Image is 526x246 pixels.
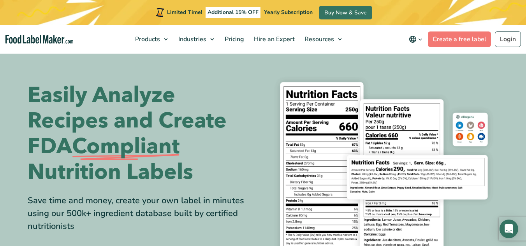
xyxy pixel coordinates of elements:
[206,7,260,18] span: Additional 15% OFF
[174,25,218,54] a: Industries
[249,25,298,54] a: Hire an Expert
[28,194,257,233] div: Save time and money, create your own label in minutes using our 500k+ ingredient database built b...
[222,35,245,44] span: Pricing
[133,35,161,44] span: Products
[264,9,313,16] span: Yearly Subscription
[428,31,491,47] a: Create a free label
[500,220,518,238] div: Open Intercom Messenger
[28,82,257,185] h1: Easily Analyze Recipes and Create FDA Nutrition Labels
[220,25,247,54] a: Pricing
[319,6,372,19] a: Buy Now & Save
[252,35,296,44] span: Hire an Expert
[495,31,521,47] a: Login
[72,134,179,159] span: Compliant
[167,9,202,16] span: Limited Time!
[300,25,346,54] a: Resources
[302,35,335,44] span: Resources
[176,35,207,44] span: Industries
[130,25,172,54] a: Products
